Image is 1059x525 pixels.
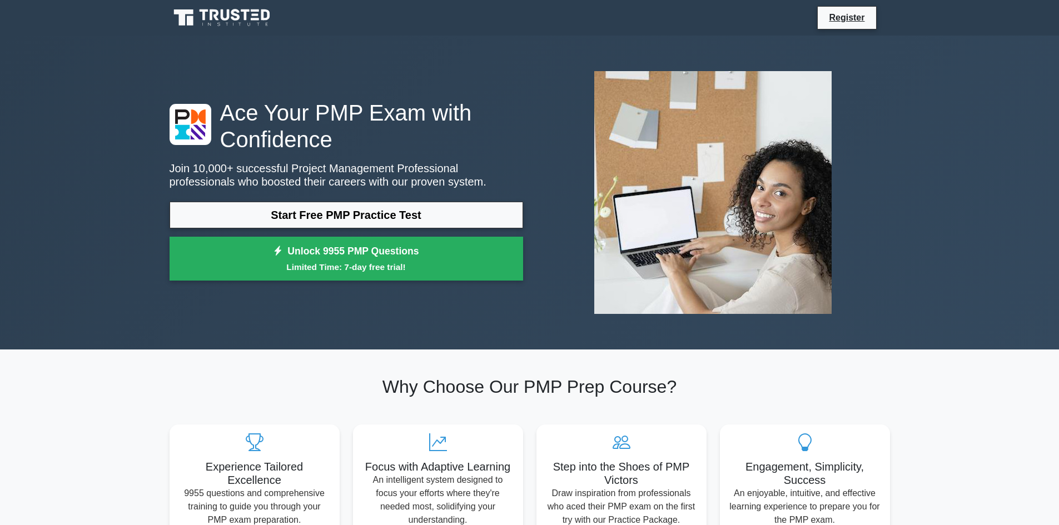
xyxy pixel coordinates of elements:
[362,460,514,473] h5: Focus with Adaptive Learning
[178,460,331,487] h5: Experience Tailored Excellence
[170,376,890,397] h2: Why Choose Our PMP Prep Course?
[170,99,523,153] h1: Ace Your PMP Exam with Confidence
[729,460,881,487] h5: Engagement, Simplicity, Success
[170,237,523,281] a: Unlock 9955 PMP QuestionsLimited Time: 7-day free trial!
[170,202,523,228] a: Start Free PMP Practice Test
[545,460,698,487] h5: Step into the Shoes of PMP Victors
[170,162,523,188] p: Join 10,000+ successful Project Management Professional professionals who boosted their careers w...
[183,261,509,273] small: Limited Time: 7-day free trial!
[822,11,871,24] a: Register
